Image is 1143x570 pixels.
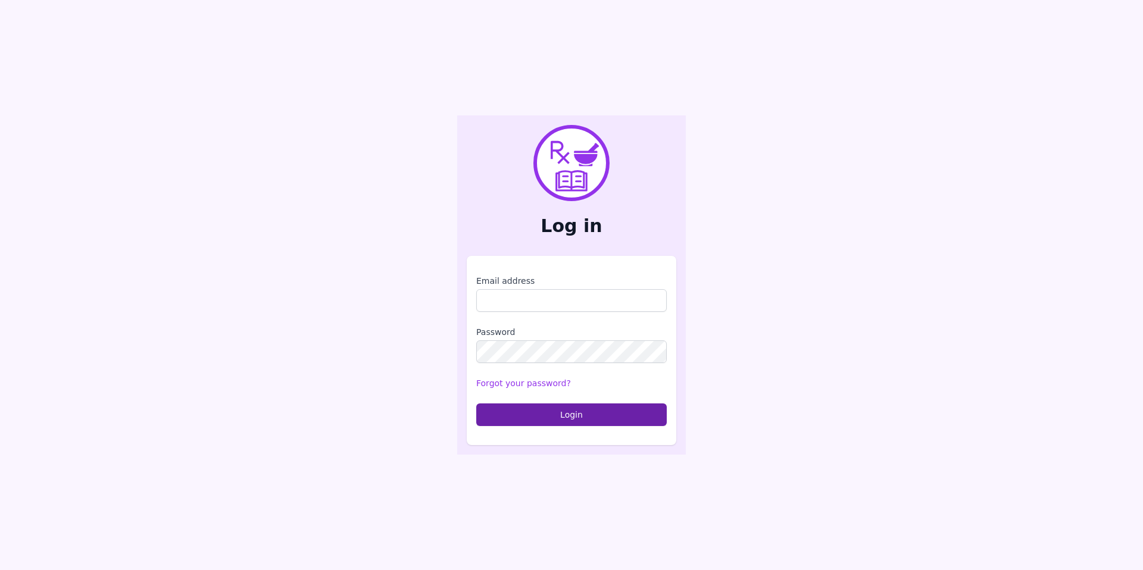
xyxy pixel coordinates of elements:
a: Forgot your password? [476,378,571,388]
img: PharmXellence Logo [533,125,610,201]
button: Login [476,403,667,426]
label: Email address [476,275,667,287]
h2: Log in [467,215,676,237]
label: Password [476,326,667,338]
